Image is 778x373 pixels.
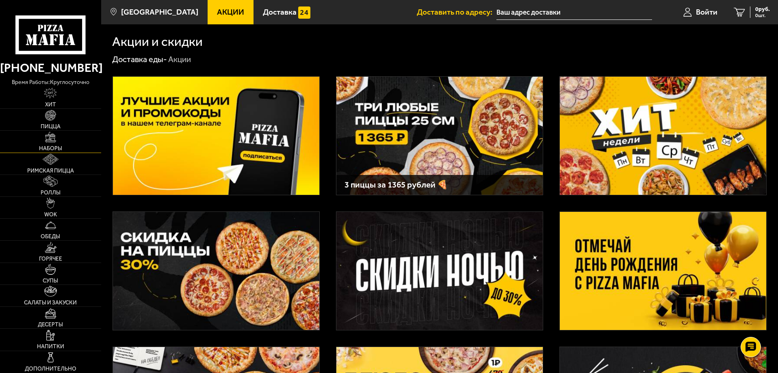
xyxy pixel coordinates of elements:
span: Роллы [41,190,61,196]
span: Римская пицца [27,168,74,174]
span: Хит [45,102,56,108]
span: Десерты [38,322,63,328]
a: Доставка еды- [112,54,167,64]
input: Ваш адрес доставки [496,5,652,20]
span: Пицца [41,124,61,129]
span: Салаты и закуски [24,300,77,306]
span: [GEOGRAPHIC_DATA] [121,8,198,16]
span: 0 руб. [755,6,770,12]
span: Обеды [41,234,60,239]
span: WOK [44,212,57,218]
h1: Акции и скидки [112,35,203,48]
span: Напитки [37,344,64,349]
span: Войти [696,8,717,16]
span: Доставить по адресу: [417,8,496,16]
span: Дополнительно [25,366,76,372]
span: Супы [43,278,58,284]
span: Акции [217,8,244,16]
span: Горячее [39,256,62,262]
span: Наборы [39,146,62,151]
a: 3 пиццы за 1365 рублей 🍕 [336,76,543,195]
img: 15daf4d41897b9f0e9f617042186c801.svg [298,6,310,19]
span: Доставка [263,8,297,16]
h3: 3 пиццы за 1365 рублей 🍕 [345,181,535,189]
div: Акции [168,54,191,65]
span: 0 шт. [755,13,770,18]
